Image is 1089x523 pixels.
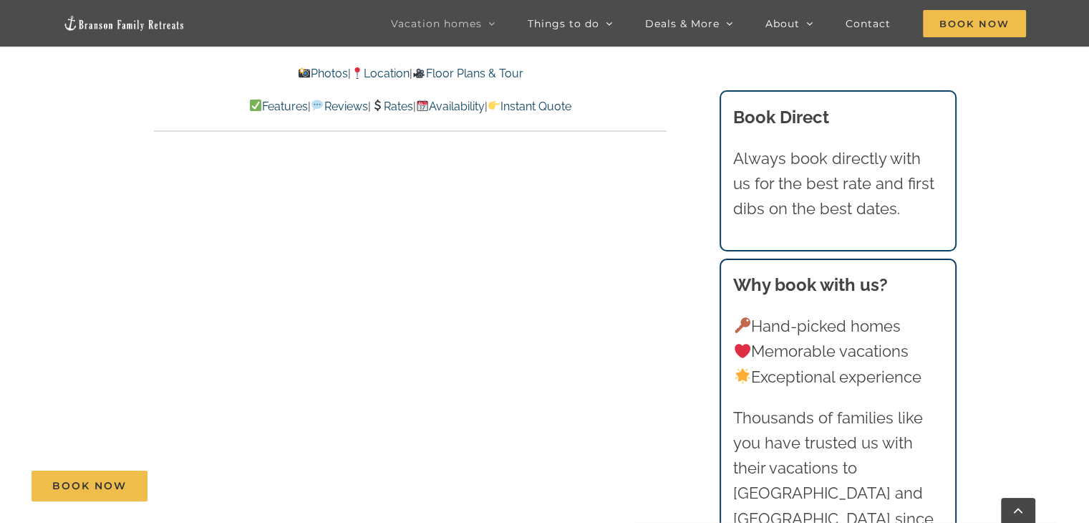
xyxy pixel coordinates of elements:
[733,146,942,222] p: Always book directly with us for the best rate and first dibs on the best dates.
[412,67,523,80] a: Floor Plans & Tour
[32,471,147,502] a: Book Now
[735,343,750,359] img: ❤️
[417,100,428,111] img: 📆
[372,100,383,111] img: 💲
[735,317,750,333] img: 🔑
[371,100,413,113] a: Rates
[765,19,800,29] span: About
[413,67,425,79] img: 🎥
[488,100,500,111] img: 👉
[311,100,367,113] a: Reviews
[735,368,750,384] img: 🌟
[391,19,482,29] span: Vacation homes
[154,64,667,83] p: | |
[63,15,185,32] img: Branson Family Retreats Logo
[733,107,829,128] b: Book Direct
[154,97,667,116] p: | | | |
[488,100,571,113] a: Instant Quote
[733,272,942,298] h3: Why book with us?
[733,314,942,390] p: Hand-picked homes Memorable vacations Exceptional experience
[528,19,599,29] span: Things to do
[645,19,720,29] span: Deals & More
[311,100,323,111] img: 💬
[923,10,1026,37] span: Book Now
[846,19,891,29] span: Contact
[249,100,308,113] a: Features
[299,67,310,79] img: 📸
[298,67,348,80] a: Photos
[351,67,410,80] a: Location
[250,100,261,111] img: ✅
[416,100,485,113] a: Availability
[352,67,363,79] img: 📍
[52,480,127,492] span: Book Now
